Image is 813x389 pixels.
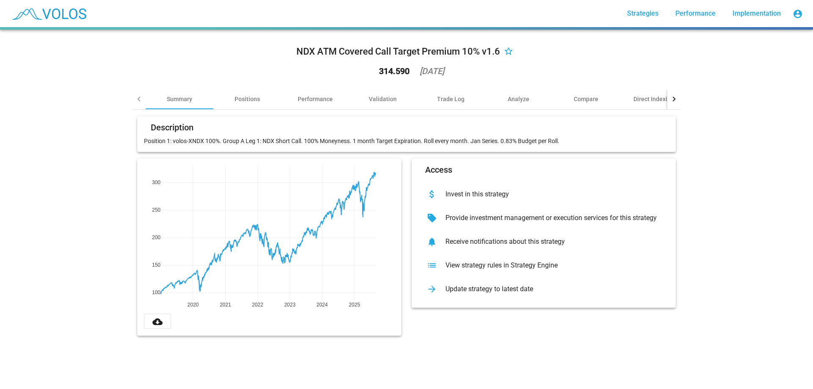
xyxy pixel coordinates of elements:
div: Update strategy to latest date [439,285,662,293]
div: Trade Log [437,95,465,103]
div: Performance [298,95,333,103]
button: View strategy rules in Strategy Engine [418,254,669,277]
div: Validation [369,95,397,103]
div: View strategy rules in Strategy Engine [439,261,662,270]
button: Update strategy to latest date [418,277,669,301]
mat-icon: notifications [425,235,439,248]
button: Receive notifications about this strategy [418,230,669,254]
a: Implementation [726,6,788,21]
div: 314.590 [379,67,409,75]
span: Implementation [733,9,781,17]
mat-icon: star_border [503,47,514,57]
div: Analyze [508,95,529,103]
summary: DescriptionPosition 1: volos-XNDX 100%. Group A Leg 1: NDX Short Call. 100% Moneyness. 1 month Ta... [132,110,681,342]
mat-card-title: Access [425,166,452,174]
span: Performance [675,9,716,17]
mat-icon: account_circle [793,9,803,19]
mat-icon: arrow_forward [425,282,439,296]
div: Provide investment management or execution services for this strategy [439,214,662,222]
mat-icon: list [425,259,439,272]
mat-icon: cloud_download [152,317,163,327]
div: Compare [574,95,598,103]
a: Performance [669,6,722,21]
span: Strategies [627,9,658,17]
img: blue_transparent.png [7,3,91,24]
p: Position 1: volos-XNDX 100%. Group A Leg 1: NDX Short Call. 100% Moneyness. 1 month Target Expira... [144,137,669,145]
div: Summary [167,95,192,103]
button: Invest in this strategy [418,182,669,206]
div: Receive notifications about this strategy [439,237,662,246]
button: Provide investment management or execution services for this strategy [418,206,669,230]
a: Strategies [620,6,665,21]
div: [DATE] [420,67,444,75]
div: Positions [235,95,260,103]
div: Direct Indexing [633,95,674,103]
mat-card-title: Description [151,123,194,132]
div: Invest in this strategy [439,190,662,199]
div: NDX ATM Covered Call Target Premium 10% v1.6 [296,45,500,58]
mat-icon: sell [425,211,439,225]
mat-icon: attach_money [425,188,439,201]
